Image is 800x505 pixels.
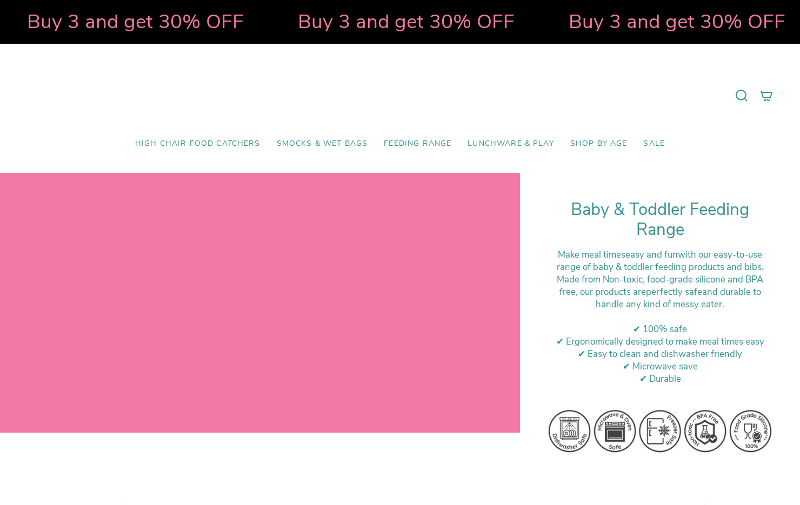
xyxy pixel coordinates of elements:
[625,248,678,261] strong: easy and fun
[646,286,702,298] strong: perfectly safe
[623,360,698,373] span: ✔ Microwave save
[635,131,673,157] a: SALE
[127,131,269,157] a: High Chair Food Catchers
[269,131,376,157] a: Smocks & Wet Bags
[23,8,239,35] strong: Buy 3 and get 30% OFF
[459,131,562,157] a: Lunchware & Play
[277,139,368,149] span: Smocks & Wet Bags
[307,60,494,131] a: Mumma’s Little Helpers
[468,139,554,149] span: Lunchware & Play
[135,139,261,149] span: High Chair Food Catchers
[294,8,510,35] strong: Buy 3 and get 30% OFF
[547,373,773,385] div: ✔ Durable
[547,248,773,273] div: Make meal times with our easy-to-use range of baby & toddler feeding products and bibs.
[384,139,451,149] span: Feeding Range
[547,348,773,360] div: ✔ Easy to clean and dishwasher friendly
[376,131,459,157] a: Feeding Range
[547,273,773,311] div: M
[562,131,636,157] a: Shop by Age
[547,335,773,348] div: ✔ Ergonomically designed to make meal times easy
[570,139,628,149] span: Shop by Age
[547,200,773,240] h1: Baby & Toddler Feeding Range
[547,323,773,335] div: ✔ 100% safe
[559,273,764,311] span: ade from Non-toxic, food-grade silicone and BPA free, our products are and durable to handle any ...
[643,139,665,149] span: SALE
[564,8,781,35] strong: Buy 3 and get 30% OFF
